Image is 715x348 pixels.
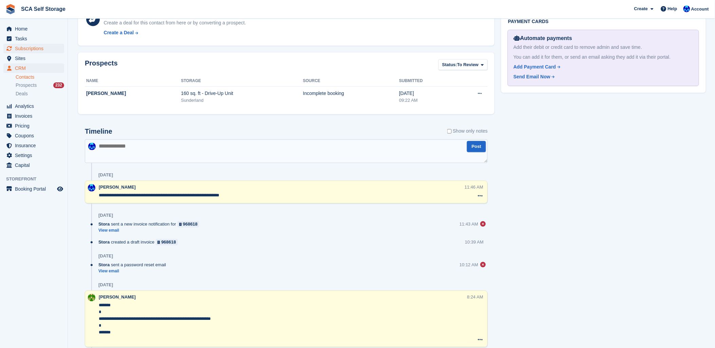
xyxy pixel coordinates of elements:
span: Capital [15,160,56,170]
div: Send Email Now [513,73,550,80]
div: 8:24 AM [467,294,484,301]
div: Incomplete booking [303,90,399,97]
th: Storage [181,76,303,86]
img: Kelly Neesham [683,5,690,12]
span: Home [15,24,56,34]
span: Settings [15,151,56,160]
img: Sam Chapman [88,294,95,302]
div: 11:43 AM [459,221,478,228]
a: Preview store [56,185,64,193]
a: menu [3,121,64,131]
div: created a draft invoice [98,239,181,246]
div: Sunderland [181,97,303,104]
a: Deals [16,90,64,97]
button: Status: To Review [438,59,488,71]
th: Name [85,76,181,86]
th: Source [303,76,399,86]
a: menu [3,131,64,140]
input: Show only notes [447,128,452,135]
div: 968618 [161,239,176,246]
span: Stora [98,221,110,228]
div: sent a new invoice notification for [98,221,203,228]
span: Sites [15,54,56,63]
div: 10:12 AM [459,262,478,268]
a: 968618 [156,239,178,246]
div: Create a deal for this contact from here or by converting a prospect. [104,19,246,26]
a: menu [3,160,64,170]
span: Account [691,6,709,13]
span: Help [668,5,677,12]
div: sent a password reset email [98,262,169,268]
div: Add their debit or credit card to remove admin and save time. [513,44,693,51]
div: Automate payments [513,34,693,42]
span: Create [634,5,648,12]
div: Add Payment Card [513,63,556,71]
div: 232 [53,82,64,88]
div: [DATE] [98,213,113,218]
h2: Prospects [85,59,118,72]
span: Subscriptions [15,44,56,53]
span: Storefront [6,176,68,182]
a: 968618 [177,221,200,228]
span: To Review [457,61,478,68]
img: Kelly Neesham [88,143,96,150]
span: Coupons [15,131,56,140]
span: Pricing [15,121,56,131]
img: stora-icon-8386f47178a22dfd0bd8f6a31ec36ba5ce8667c1dd55bd0f319d3a0aa187defe.svg [5,4,16,14]
h2: Payment cards [508,19,699,24]
div: [DATE] [98,254,113,259]
th: Submitted [399,76,454,86]
a: Contacts [16,74,64,80]
a: menu [3,54,64,63]
div: 160 sq. ft - Drive-Up Unit [181,90,303,97]
span: Tasks [15,34,56,43]
span: Status: [442,61,457,68]
div: [DATE] [399,90,454,97]
div: 11:46 AM [465,184,483,191]
a: Prospects 232 [16,82,64,89]
a: menu [3,141,64,150]
a: menu [3,44,64,53]
a: menu [3,24,64,34]
a: menu [3,63,64,73]
a: Add Payment Card [513,63,690,71]
div: [PERSON_NAME] [86,90,181,97]
span: Booking Portal [15,184,56,194]
a: menu [3,34,64,43]
span: CRM [15,63,56,73]
span: Deals [16,91,28,97]
span: Stora [98,239,110,246]
span: Invoices [15,111,56,121]
a: View email [98,228,203,234]
h2: Timeline [85,128,112,136]
button: Post [467,141,486,152]
span: Prospects [16,82,37,89]
a: View email [98,269,169,274]
img: Kelly Neesham [88,184,95,192]
span: Stora [98,262,110,268]
div: You can add it for them, or send an email asking they add it via their portal. [513,54,693,61]
span: [PERSON_NAME] [99,295,136,300]
span: Analytics [15,101,56,111]
span: Insurance [15,141,56,150]
div: Create a Deal [104,29,134,36]
a: menu [3,111,64,121]
a: Create a Deal [104,29,246,36]
a: menu [3,151,64,160]
a: menu [3,184,64,194]
div: [DATE] [98,283,113,288]
label: Show only notes [447,128,488,135]
span: [PERSON_NAME] [99,185,136,190]
a: SCA Self Storage [18,3,68,15]
div: 10:39 AM [465,239,484,246]
div: 968618 [183,221,197,228]
div: [DATE] [98,173,113,178]
div: 09:22 AM [399,97,454,104]
a: menu [3,101,64,111]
